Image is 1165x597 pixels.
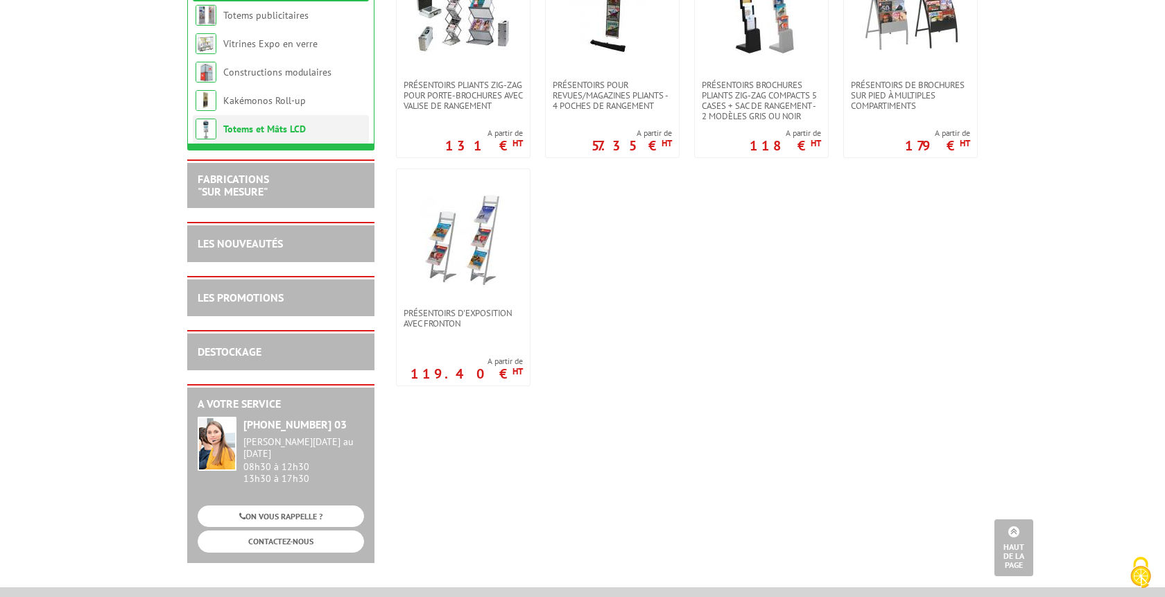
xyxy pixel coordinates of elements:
span: Présentoirs pliants Zig-Zag pour porte-brochures avec valise de rangement [404,80,523,111]
span: Présentoirs de brochures sur pied à multiples compartiments [851,80,970,111]
img: Vitrines Expo en verre [196,33,216,54]
a: CONTACTEZ-NOUS [198,530,364,552]
span: A partir de [750,128,821,139]
sup: HT [662,137,672,149]
img: Totems publicitaires [196,5,216,26]
span: Présentoirs brochures pliants Zig-Zag compacts 5 cases + sac de rangement - 2 Modèles Gris ou Noir [702,80,821,121]
a: Totems publicitaires [223,9,309,21]
a: LES NOUVEAUTÉS [198,236,283,250]
span: A partir de [592,128,672,139]
a: Vitrines Expo en verre [223,37,318,50]
button: Cookies (fenêtre modale) [1116,550,1165,597]
a: Haut de la page [994,519,1033,576]
strong: [PHONE_NUMBER] 03 [243,417,347,431]
span: A partir de [411,356,523,367]
a: Totems et Mâts LCD [223,123,306,135]
a: FABRICATIONS"Sur Mesure" [198,172,269,198]
img: Constructions modulaires [196,62,216,83]
a: Constructions modulaires [223,66,331,78]
span: Présentoirs pour revues/magazines pliants - 4 poches de rangement [553,80,672,111]
img: Cookies (fenêtre modale) [1123,555,1158,590]
a: Présentoirs brochures pliants Zig-Zag compacts 5 cases + sac de rangement - 2 Modèles Gris ou Noir [695,80,828,121]
div: 08h30 à 12h30 13h30 à 17h30 [243,436,364,484]
sup: HT [512,137,523,149]
a: Présentoirs pliants Zig-Zag pour porte-brochures avec valise de rangement [397,80,530,111]
a: LES PROMOTIONS [198,291,284,304]
sup: HT [960,137,970,149]
p: 118 € [750,141,821,150]
a: ON VOUS RAPPELLE ? [198,505,364,527]
img: widget-service.jpg [198,417,236,471]
a: Présentoirs d'exposition avec Fronton [397,308,530,329]
img: Présentoirs d'exposition avec Fronton [415,190,512,287]
a: Kakémonos Roll-up [223,94,306,107]
sup: HT [512,365,523,377]
p: 119.40 € [411,370,523,378]
span: A partir de [445,128,523,139]
h2: A votre service [198,398,364,410]
span: Présentoirs d'exposition avec Fronton [404,308,523,329]
div: [PERSON_NAME][DATE] au [DATE] [243,436,364,460]
span: A partir de [905,128,970,139]
img: Kakémonos Roll-up [196,90,216,111]
a: DESTOCKAGE [198,345,261,358]
p: 57.35 € [592,141,672,150]
p: 131 € [445,141,523,150]
a: Présentoirs de brochures sur pied à multiples compartiments [844,80,977,111]
p: 179 € [905,141,970,150]
a: Présentoirs pour revues/magazines pliants - 4 poches de rangement [546,80,679,111]
img: Totems et Mâts LCD [196,119,216,139]
sup: HT [811,137,821,149]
